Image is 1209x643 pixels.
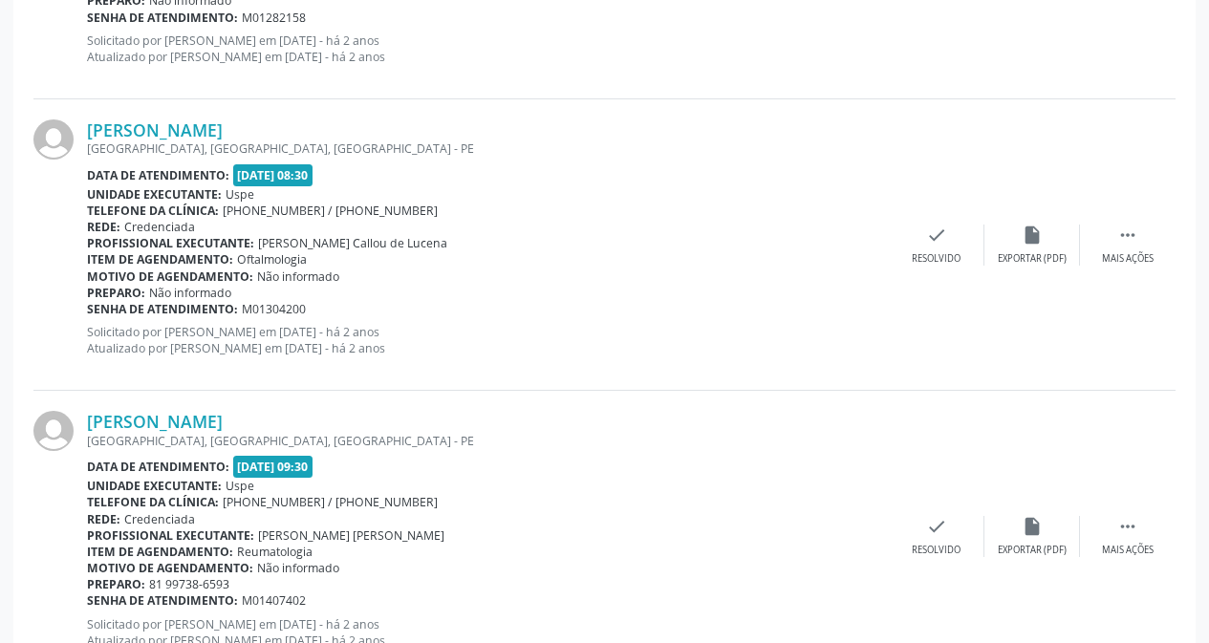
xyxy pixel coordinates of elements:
[233,456,313,478] span: [DATE] 09:30
[242,10,306,26] span: M01282158
[33,411,74,451] img: img
[1117,225,1138,246] i: 
[912,544,961,557] div: Resolvido
[223,203,438,219] span: [PHONE_NUMBER] / [PHONE_NUMBER]
[1022,225,1043,246] i: insert_drive_file
[87,119,223,140] a: [PERSON_NAME]
[87,140,889,157] div: [GEOGRAPHIC_DATA], [GEOGRAPHIC_DATA], [GEOGRAPHIC_DATA] - PE
[926,516,947,537] i: check
[87,186,222,203] b: Unidade executante:
[257,560,339,576] span: Não informado
[124,219,195,235] span: Credenciada
[87,527,254,544] b: Profissional executante:
[87,459,229,475] b: Data de atendimento:
[33,119,74,160] img: img
[912,252,961,266] div: Resolvido
[149,285,231,301] span: Não informado
[87,219,120,235] b: Rede:
[149,576,229,592] span: 81 99738-6593
[87,324,889,356] p: Solicitado por [PERSON_NAME] em [DATE] - há 2 anos Atualizado por [PERSON_NAME] em [DATE] - há 2 ...
[257,268,339,285] span: Não informado
[87,511,120,527] b: Rede:
[87,478,222,494] b: Unidade executante:
[87,10,238,26] b: Senha de atendimento:
[87,32,889,65] p: Solicitado por [PERSON_NAME] em [DATE] - há 2 anos Atualizado por [PERSON_NAME] em [DATE] - há 2 ...
[87,433,889,449] div: [GEOGRAPHIC_DATA], [GEOGRAPHIC_DATA], [GEOGRAPHIC_DATA] - PE
[87,251,233,268] b: Item de agendamento:
[124,511,195,527] span: Credenciada
[87,411,223,432] a: [PERSON_NAME]
[237,544,313,560] span: Reumatologia
[87,301,238,317] b: Senha de atendimento:
[87,592,238,609] b: Senha de atendimento:
[242,301,306,317] span: M01304200
[226,478,254,494] span: Uspe
[998,544,1067,557] div: Exportar (PDF)
[998,252,1067,266] div: Exportar (PDF)
[87,544,233,560] b: Item de agendamento:
[223,494,438,510] span: [PHONE_NUMBER] / [PHONE_NUMBER]
[87,576,145,592] b: Preparo:
[87,494,219,510] b: Telefone da clínica:
[87,203,219,219] b: Telefone da clínica:
[242,592,306,609] span: M01407402
[233,164,313,186] span: [DATE] 08:30
[87,560,253,576] b: Motivo de agendamento:
[258,235,447,251] span: [PERSON_NAME] Callou de Lucena
[926,225,947,246] i: check
[226,186,254,203] span: Uspe
[1102,252,1154,266] div: Mais ações
[1102,544,1154,557] div: Mais ações
[258,527,444,544] span: [PERSON_NAME] [PERSON_NAME]
[87,285,145,301] b: Preparo:
[87,235,254,251] b: Profissional executante:
[1117,516,1138,537] i: 
[87,268,253,285] b: Motivo de agendamento:
[1022,516,1043,537] i: insert_drive_file
[87,167,229,183] b: Data de atendimento:
[237,251,307,268] span: Oftalmologia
